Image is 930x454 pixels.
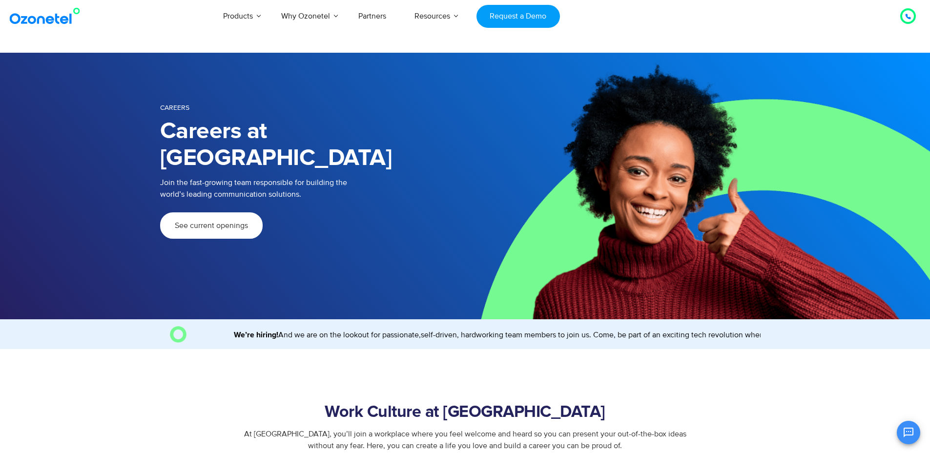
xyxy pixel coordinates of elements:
span: At [GEOGRAPHIC_DATA], you’ll join a workplace where you feel welcome and heard so you can present... [244,429,686,451]
marquee: And we are on the lookout for passionate,self-driven, hardworking team members to join us. Come, ... [190,329,761,341]
span: Careers [160,103,189,112]
a: See current openings [160,212,263,239]
strong: We’re hiring! [176,331,221,339]
h2: Work Culture at [GEOGRAPHIC_DATA] [191,403,739,422]
img: O Image [170,326,186,343]
button: Open chat [897,421,920,444]
a: Request a Demo [476,5,560,28]
h1: Careers at [GEOGRAPHIC_DATA] [160,118,465,172]
p: Join the fast-growing team responsible for building the world’s leading communication solutions. [160,177,451,200]
span: See current openings [175,222,248,229]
